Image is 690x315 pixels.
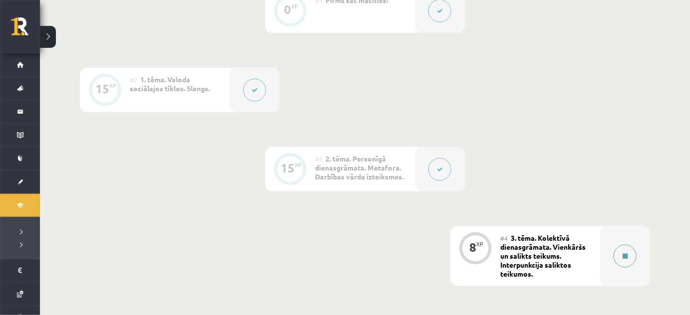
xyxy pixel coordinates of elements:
[295,162,302,167] div: XP
[284,5,291,14] div: 0
[476,241,483,247] div: XP
[315,154,403,181] span: 2. tēma. Personīgā dienasgrāmata. Metafora. Darbības vārda izteiksmes.
[281,163,295,172] div: 15
[500,233,586,278] span: 3. tēma. Kolektīvā dienasgrāmata. Vienkāršs un salikts teikums. Interpunkcija saliktos teikumos.
[469,243,476,252] div: 8
[315,155,323,163] span: #3
[130,76,137,84] span: #2
[500,234,508,242] span: #4
[291,3,298,9] div: XP
[11,17,40,42] a: Rīgas 1. Tālmācības vidusskola
[130,75,210,93] span: 1. tēma. Valoda sociālajos tīklos. Slengs.
[109,83,116,88] div: XP
[95,84,109,93] div: 15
